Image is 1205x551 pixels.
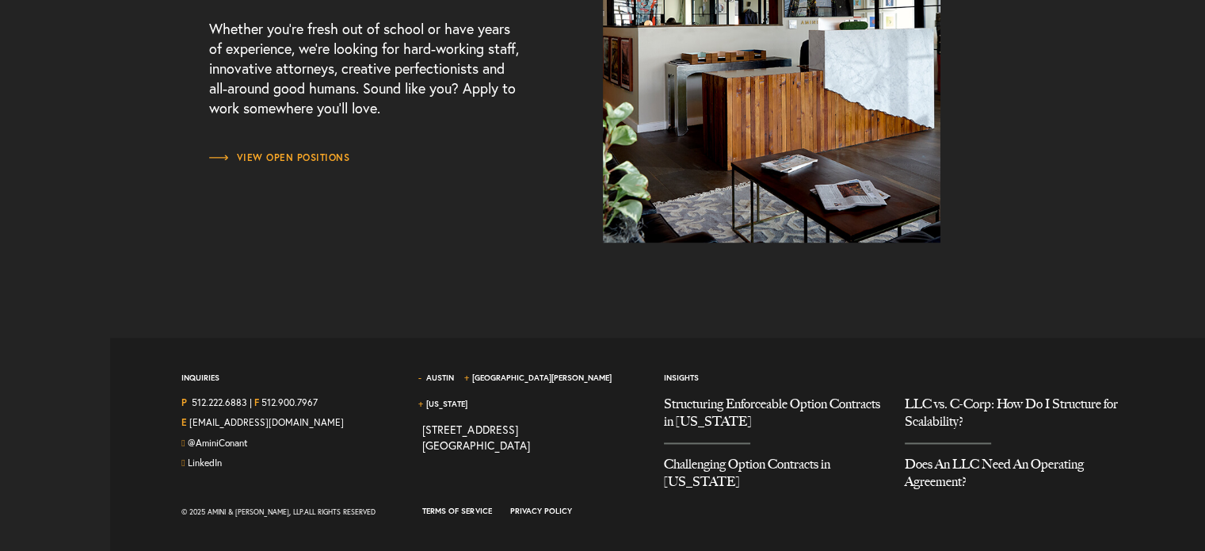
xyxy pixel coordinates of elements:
[189,416,344,428] a: Email Us
[664,373,699,383] a: Insights
[422,506,491,516] a: Terms of Service
[181,396,187,408] strong: P
[261,396,318,408] a: 512.900.7967
[250,396,252,412] span: |
[181,503,398,522] div: © 2025 Amini & [PERSON_NAME], LLP. All Rights Reserved
[664,444,881,503] a: Challenging Option Contracts in Texas
[188,437,248,449] a: Follow us on Twitter
[209,150,350,166] a: View Open Positions
[192,396,247,408] a: Call us at 5122226883
[181,416,187,428] strong: E
[664,396,881,442] a: Structuring Enforceable Option Contracts in Texas
[254,396,259,408] strong: F
[188,457,222,469] a: Join us on LinkedIn
[422,422,529,453] a: View on map
[510,506,572,516] a: Privacy Policy
[426,399,467,409] a: [US_STATE]
[472,373,612,383] a: [GEOGRAPHIC_DATA][PERSON_NAME]
[905,444,1122,503] a: Does An LLC Need An Operating Agreement?
[905,396,1122,442] a: LLC vs. C-Corp: How Do I Structure for Scalability?
[426,373,454,383] a: Austin
[181,373,219,396] span: Inquiries
[209,153,350,163] span: View Open Positions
